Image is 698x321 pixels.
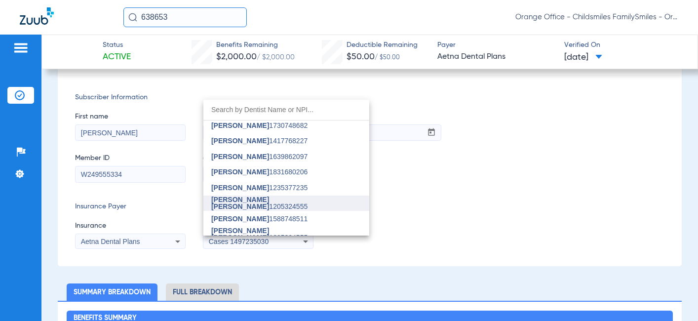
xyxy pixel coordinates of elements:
span: [PERSON_NAME] [211,153,269,160]
span: [PERSON_NAME] [211,184,269,192]
span: [PERSON_NAME] [PERSON_NAME] [211,196,269,210]
span: 1205324555 [211,196,361,210]
span: 1639862097 [211,153,308,160]
span: [PERSON_NAME] [211,121,269,129]
span: 1831680206 [211,168,308,175]
span: 1730748682 [211,122,308,129]
input: dropdown search [203,100,369,120]
span: [PERSON_NAME] [PERSON_NAME] [211,227,269,241]
span: 1235377235 [211,184,308,191]
span: 1588748511 [211,215,308,222]
iframe: Chat Widget [649,274,698,321]
span: 1205324555 [211,227,361,241]
span: [PERSON_NAME] [211,168,269,176]
span: 1417768227 [211,137,308,144]
span: [PERSON_NAME] [211,215,269,223]
span: [PERSON_NAME] [211,137,269,145]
